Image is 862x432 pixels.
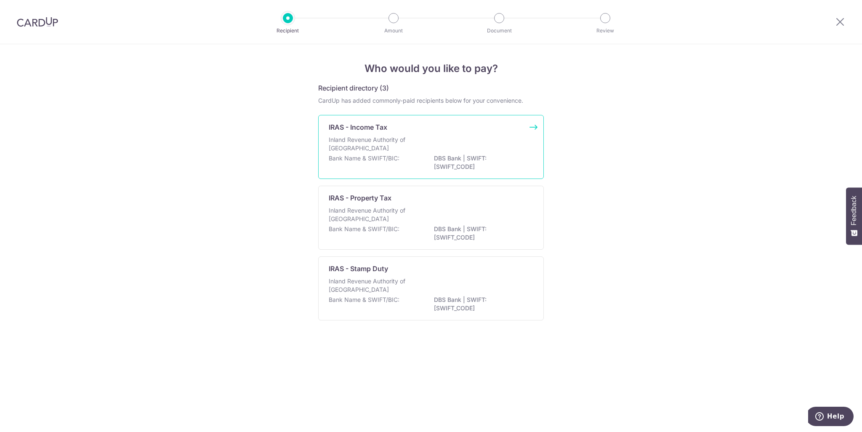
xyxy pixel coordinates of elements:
[318,83,389,93] h5: Recipient directory (3)
[434,225,528,242] p: DBS Bank | SWIFT: [SWIFT_CODE]
[329,206,418,223] p: Inland Revenue Authority of [GEOGRAPHIC_DATA]
[434,296,528,312] p: DBS Bank | SWIFT: [SWIFT_CODE]
[329,154,399,163] p: Bank Name & SWIFT/BIC:
[329,296,399,304] p: Bank Name & SWIFT/BIC:
[318,61,544,76] h4: Who would you like to pay?
[17,17,58,27] img: CardUp
[468,27,530,35] p: Document
[329,277,418,294] p: Inland Revenue Authority of [GEOGRAPHIC_DATA]
[329,264,388,274] p: IRAS - Stamp Duty
[329,225,399,233] p: Bank Name & SWIFT/BIC:
[362,27,425,35] p: Amount
[808,407,854,428] iframe: Opens a widget where you can find more information
[434,154,528,171] p: DBS Bank | SWIFT: [SWIFT_CODE]
[850,196,858,225] span: Feedback
[329,122,387,132] p: IRAS - Income Tax
[257,27,319,35] p: Recipient
[574,27,636,35] p: Review
[846,187,862,245] button: Feedback - Show survey
[329,136,418,152] p: Inland Revenue Authority of [GEOGRAPHIC_DATA]
[318,96,544,105] div: CardUp has added commonly-paid recipients below for your convenience.
[329,193,391,203] p: IRAS - Property Tax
